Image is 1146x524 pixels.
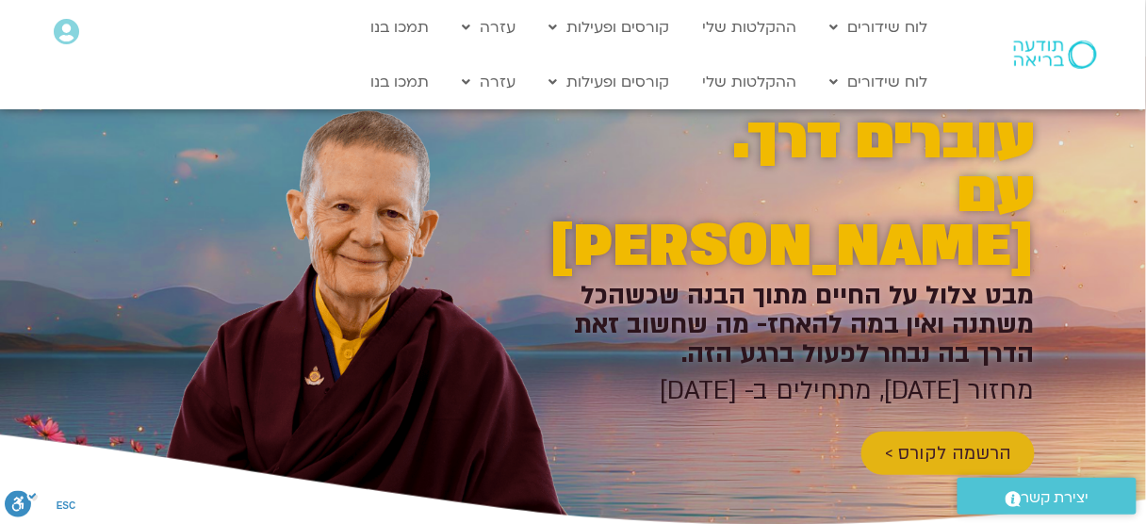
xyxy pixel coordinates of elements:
a: תמכו בנו [362,64,439,100]
a: עזרה [453,9,526,45]
a: קורסים ופעילות [540,9,679,45]
img: תודעה בריאה [1014,41,1097,69]
a: ההקלטות שלי [694,9,807,45]
span: יצירת קשר [1022,485,1089,511]
a: תמכו בנו [362,9,439,45]
h2: מבט צלול על החיים מתוך הבנה שכשהכל משתנה ואין במה להאחז- מה שחשוב זאת הדרך בה נבחר לפעול ברגע הזה. [535,281,1035,368]
h2: מחזור [DATE], מתחילים ב- [DATE] [535,376,1035,405]
a: ההקלטות שלי [694,64,807,100]
a: לוח שידורים [821,64,938,100]
h2: עוברים דרך. עם [PERSON_NAME] [535,113,1035,273]
a: עזרה [453,64,526,100]
a: יצירת קשר [958,478,1137,515]
a: קורסים ופעילות [540,64,679,100]
a: לוח שידורים [821,9,938,45]
span: הרשמה לקורס > [884,443,1012,464]
a: הרשמה לקורס > [861,432,1035,475]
